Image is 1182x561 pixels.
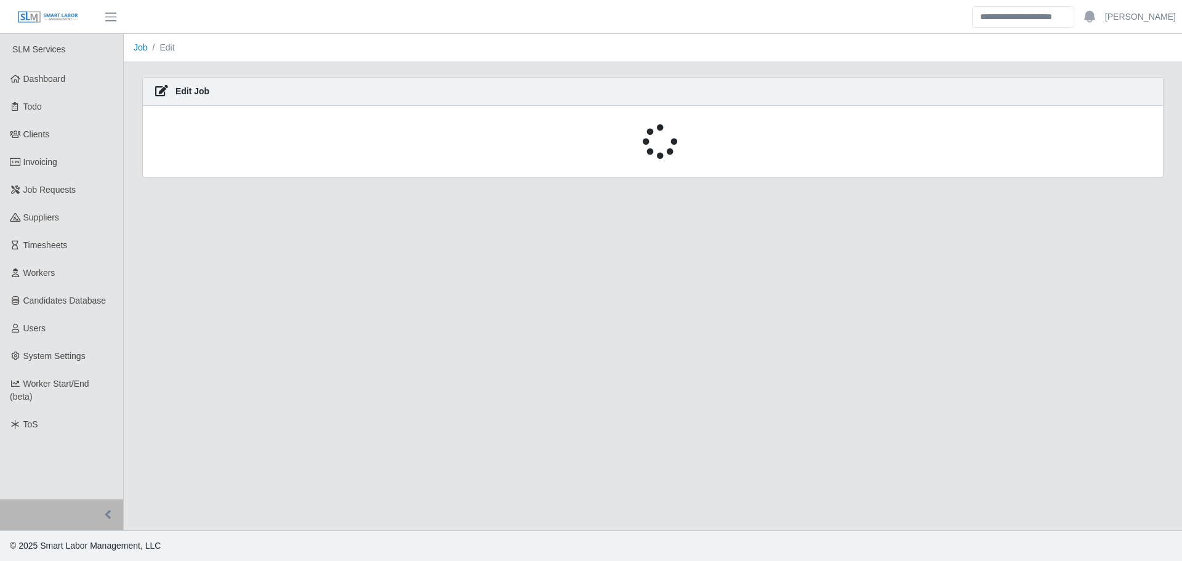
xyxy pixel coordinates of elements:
[23,157,57,167] span: Invoicing
[10,541,161,551] span: © 2025 Smart Labor Management, LLC
[23,102,42,111] span: Todo
[23,296,107,305] span: Candidates Database
[148,41,175,54] li: Edit
[134,42,148,52] a: Job
[972,6,1074,28] input: Search
[23,268,55,278] span: Workers
[23,419,38,429] span: ToS
[23,129,50,139] span: Clients
[23,185,76,195] span: Job Requests
[175,86,209,96] strong: Edit Job
[17,10,79,24] img: SLM Logo
[23,212,59,222] span: Suppliers
[23,74,66,84] span: Dashboard
[12,44,65,54] span: SLM Services
[1105,10,1176,23] a: [PERSON_NAME]
[10,379,89,402] span: Worker Start/End (beta)
[23,351,86,361] span: System Settings
[23,323,46,333] span: Users
[23,240,68,250] span: Timesheets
